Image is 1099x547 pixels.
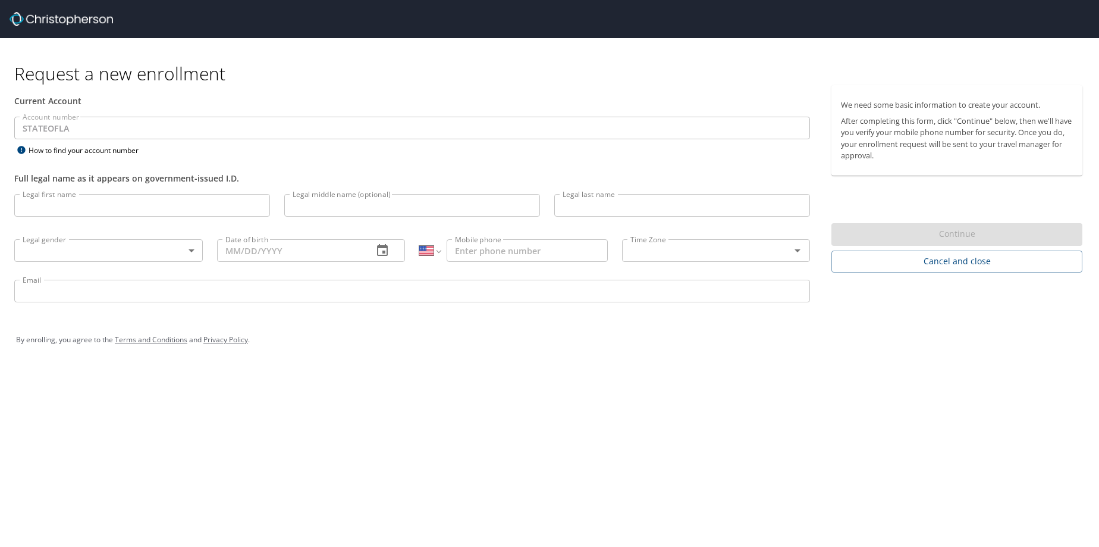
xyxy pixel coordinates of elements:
[447,239,608,262] input: Enter phone number
[14,172,810,185] div: Full legal name as it appears on government-issued I.D.
[217,239,364,262] input: MM/DD/YYYY
[841,99,1073,111] p: We need some basic information to create your account.
[10,12,113,26] img: cbt logo
[841,254,1073,269] span: Cancel and close
[789,242,806,259] button: Open
[831,251,1082,273] button: Cancel and close
[841,115,1073,161] p: After completing this form, click "Continue" below, then we'll have you verify your mobile phone ...
[14,143,163,158] div: How to find your account number
[16,325,1083,355] div: By enrolling, you agree to the and .
[14,62,1092,85] h1: Request a new enrollment
[203,335,248,345] a: Privacy Policy
[14,239,203,262] div: ​
[115,335,187,345] a: Terms and Conditions
[14,95,810,107] div: Current Account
